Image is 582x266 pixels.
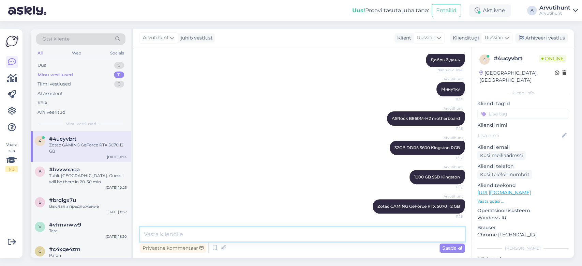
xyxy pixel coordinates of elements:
[478,132,561,139] input: Lisa nimi
[39,200,42,205] span: b
[477,245,568,251] div: [PERSON_NAME]
[477,163,568,170] p: Kliendi telefon
[432,4,461,17] button: Emailid
[392,116,460,121] span: ASRock B860M-H2 motherboard
[5,166,18,172] div: 1 / 3
[477,90,568,96] div: Kliendi info
[527,6,537,15] div: A
[39,169,42,174] span: b
[477,122,568,129] p: Kliendi nimi
[36,49,44,58] div: All
[442,245,462,251] span: Saada
[437,185,463,190] span: 11:17
[441,87,460,92] span: Минутку
[437,214,463,219] span: 11:18
[5,35,18,48] img: Askly Logo
[65,121,96,127] span: Minu vestlused
[178,34,213,42] div: juhib vestlust
[394,34,411,42] div: Klient
[515,33,568,43] div: Arhiveeri vestlus
[42,35,70,43] span: Otsi kliente
[143,34,169,42] span: Arvutihunt
[539,5,570,11] div: Arvutihunt
[49,203,127,209] div: Выслали предложение
[49,136,76,142] span: #4ucyvbrt
[49,173,127,185] div: Tubli. [GEOGRAPHIC_DATA]. Guess I will be there in 20-30 min
[477,144,568,151] p: Kliendi email
[477,151,526,160] div: Küsi meiliaadressi
[477,189,531,195] a: [URL][DOMAIN_NAME]
[483,57,486,62] span: 4
[477,100,568,107] p: Kliendi tag'id
[38,62,46,69] div: Uus
[39,138,41,143] span: 4
[49,142,127,154] div: Zotac GAMING GeForce RTX 5070 12 GB
[477,182,568,189] p: Klienditeekond
[114,81,124,88] div: 0
[38,81,71,88] div: Tiimi vestlused
[437,126,463,131] span: 11:16
[437,67,463,73] span: Nähtud ✓ 11:14
[394,145,460,150] span: 32GB DDR5 5600 Kingston RGB
[431,57,460,62] span: Добрый день
[469,4,511,17] div: Aktiivne
[450,34,479,42] div: Klienditugi
[352,7,365,14] b: Uus!
[479,69,555,84] div: [GEOGRAPHIC_DATA], [GEOGRAPHIC_DATA]
[477,207,568,214] p: Operatsioonisüsteem
[38,99,47,106] div: Kõik
[377,204,460,209] span: Zotac GAMING GeForce RTX 5070 12 GB
[437,106,463,111] span: Arvutihunt
[437,194,463,199] span: Arvutihunt
[49,228,127,234] div: Tere
[437,165,463,170] span: Arvutihunt
[38,90,63,97] div: AI Assistent
[109,49,125,58] div: Socials
[494,54,539,63] div: # 4ucyvbrt
[5,142,18,172] div: Vaata siia
[417,34,435,42] span: Russian
[352,6,429,15] div: Proovi tasuta juba täna:
[106,234,127,239] div: [DATE] 18:20
[49,222,81,228] span: #vfmvrww9
[38,109,65,116] div: Arhiveeritud
[477,109,568,119] input: Lisa tag
[49,252,127,259] div: Palun
[477,198,568,204] p: Vaata edasi ...
[477,214,568,221] p: Windows 10
[107,209,127,215] div: [DATE] 8:57
[106,185,127,190] div: [DATE] 10:25
[539,11,570,16] div: Arvutihunt
[71,49,83,58] div: Web
[140,244,206,253] div: Privaatne kommentaar
[437,135,463,140] span: Arvutihunt
[38,72,73,78] div: Minu vestlused
[107,154,127,159] div: [DATE] 11:14
[539,5,578,16] a: ArvutihuntArvutihunt
[539,55,566,62] span: Online
[49,167,80,173] span: #bvvwxaqa
[477,170,532,179] div: Küsi telefoninumbrit
[437,77,463,82] span: Arvutihunt
[49,246,80,252] span: #c4xqe4zm
[477,255,568,263] p: Märkmed
[477,231,568,238] p: Chrome [TECHNICAL_ID]
[114,62,124,69] div: 0
[437,155,463,160] span: 11:17
[49,197,76,203] span: #brdlgx7u
[414,174,460,179] span: 1000 GB SSD Kingston
[437,97,463,102] span: 11:14
[39,249,42,254] span: c
[39,224,41,229] span: v
[114,72,124,78] div: 11
[485,34,503,42] span: Russian
[477,224,568,231] p: Brauser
